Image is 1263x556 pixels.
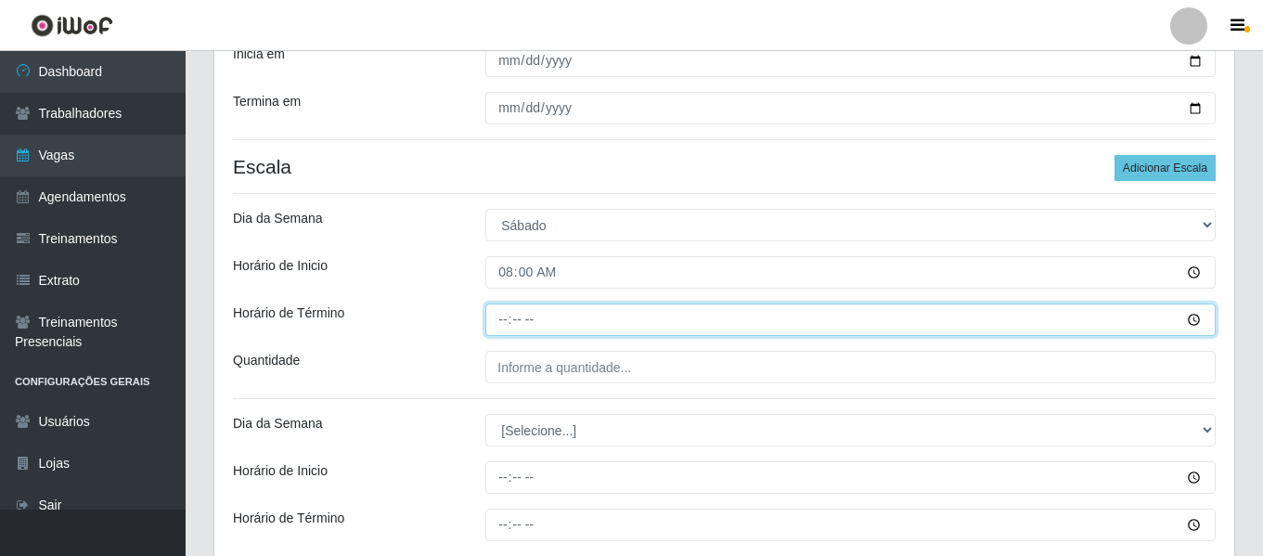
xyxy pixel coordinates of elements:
[233,45,285,64] label: Inicia em
[485,304,1216,336] input: 00:00
[31,14,113,37] img: CoreUI Logo
[1115,155,1216,181] button: Adicionar Escala
[233,304,344,323] label: Horário de Término
[233,509,344,528] label: Horário de Término
[485,92,1216,124] input: 00/00/0000
[233,461,328,481] label: Horário de Inicio
[485,45,1216,77] input: 00/00/0000
[233,351,300,370] label: Quantidade
[233,92,301,111] label: Termina em
[485,509,1216,541] input: 00:00
[233,209,323,228] label: Dia da Semana
[233,155,1216,178] h4: Escala
[485,256,1216,289] input: 00:00
[233,414,323,433] label: Dia da Semana
[485,351,1216,383] input: Informe a quantidade...
[485,461,1216,494] input: 00:00
[233,256,328,276] label: Horário de Inicio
